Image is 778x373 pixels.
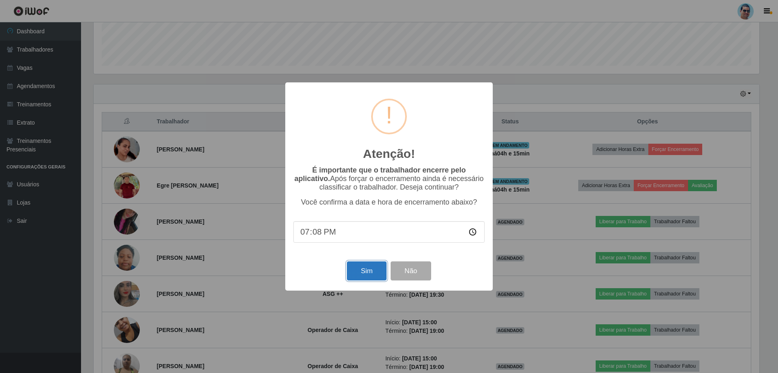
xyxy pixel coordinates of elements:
p: Você confirma a data e hora de encerramento abaixo? [293,198,485,207]
p: Após forçar o encerramento ainda é necessário classificar o trabalhador. Deseja continuar? [293,166,485,192]
button: Não [391,261,431,280]
button: Sim [347,261,386,280]
b: É importante que o trabalhador encerre pelo aplicativo. [294,166,466,183]
h2: Atenção! [363,147,415,161]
